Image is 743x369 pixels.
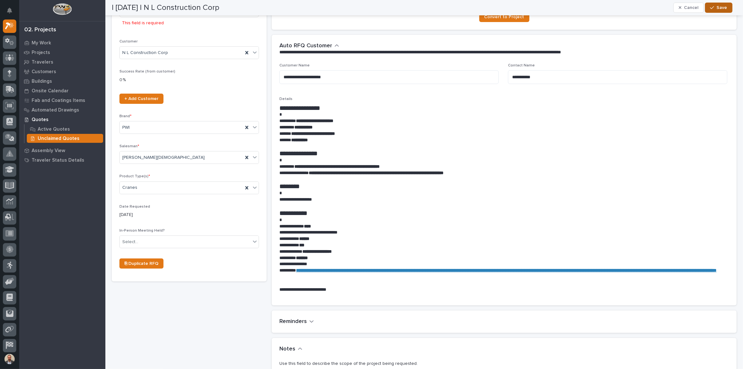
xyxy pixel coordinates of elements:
[19,67,105,76] a: Customers
[19,146,105,155] a: Assembly View
[508,64,535,67] span: Contact Name
[32,88,69,94] p: Onsite Calendar
[279,97,292,101] span: Details
[279,42,339,50] button: Auto RFQ Customer
[3,352,16,366] button: users-avatar
[484,15,524,19] span: Convert to Project
[19,38,105,48] a: My Work
[112,3,219,12] h2: | [DATE] | N L Construction Corp
[122,50,168,56] span: N L Construction Corp
[19,96,105,105] a: Fab and Coatings Items
[705,3,732,13] button: Save
[279,346,302,353] button: Notes
[32,117,49,123] p: Quotes
[122,239,138,245] div: Select...
[32,107,79,113] p: Automated Drawings
[32,59,53,65] p: Travelers
[717,5,727,11] span: Save
[122,124,130,131] span: PWI
[119,174,150,178] span: Product Type(s)
[279,360,729,367] p: Use this field to describe the scope of the project being requested.
[8,8,16,18] div: Notifications
[684,5,698,11] span: Cancel
[19,48,105,57] a: Projects
[119,94,163,104] a: + Add Customer
[279,64,310,67] span: Customer Name
[119,229,165,233] span: In-Person Meeting Held?
[125,261,158,266] span: ⎘ Duplicate RFQ
[3,4,16,17] button: Notifications
[119,258,163,269] a: ⎘ Duplicate RFQ
[19,86,105,96] a: Onsite Calendar
[119,205,150,209] span: Date Requested
[119,77,259,83] p: 0 %
[119,114,132,118] span: Brand
[19,155,105,165] a: Traveler Status Details
[32,79,52,84] p: Buildings
[279,42,332,50] h2: Auto RFQ Customer
[38,127,70,132] p: Active Quotes
[279,318,314,325] button: Reminders
[32,50,50,56] p: Projects
[32,69,56,75] p: Customers
[32,98,85,104] p: Fab and Coatings Items
[53,3,72,15] img: Workspace Logo
[119,144,139,148] span: Salesman
[122,154,205,161] span: [PERSON_NAME][DEMOGRAPHIC_DATA]
[19,105,105,115] a: Automated Drawings
[32,40,51,46] p: My Work
[19,115,105,124] a: Quotes
[279,318,307,325] h2: Reminders
[279,346,295,353] h2: Notes
[24,27,56,34] div: 02. Projects
[122,184,137,191] span: Cranes
[25,134,105,143] a: Unclaimed Quotes
[19,76,105,86] a: Buildings
[119,211,259,218] p: [DATE]
[119,40,138,43] span: Customer
[32,158,84,163] p: Traveler Status Details
[479,12,529,22] a: Convert to Project
[32,148,65,154] p: Assembly View
[119,70,175,73] span: Success Rate (from customer)
[122,20,164,27] p: This field is required
[673,3,704,13] button: Cancel
[38,136,80,142] p: Unclaimed Quotes
[125,96,158,101] span: + Add Customer
[25,125,105,134] a: Active Quotes
[19,57,105,67] a: Travelers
